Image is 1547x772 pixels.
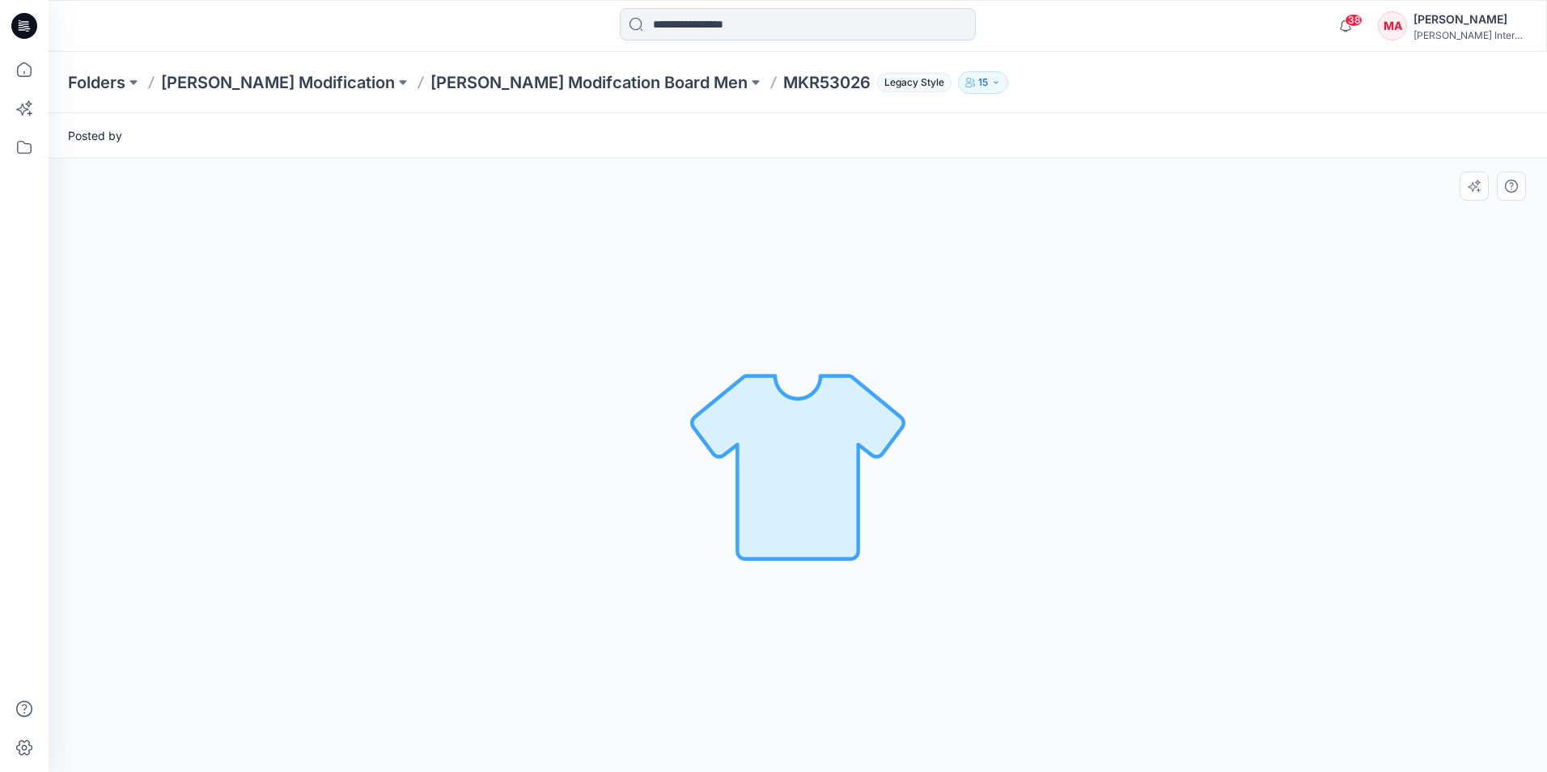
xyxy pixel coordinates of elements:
p: 15 [978,74,988,91]
div: [PERSON_NAME] International [1413,29,1527,41]
p: MKR53026 [783,71,871,94]
span: Posted by [68,127,122,144]
button: Legacy Style [871,71,952,94]
a: Folders [68,71,125,94]
span: 38 [1345,14,1363,27]
a: [PERSON_NAME] Modifcation Board Men [430,71,748,94]
div: [PERSON_NAME] [1413,10,1527,29]
span: Legacy Style [877,73,952,92]
div: MA [1378,11,1407,40]
a: [PERSON_NAME] Modification [161,71,395,94]
button: 15 [958,71,1008,94]
img: No Outline [684,352,911,579]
